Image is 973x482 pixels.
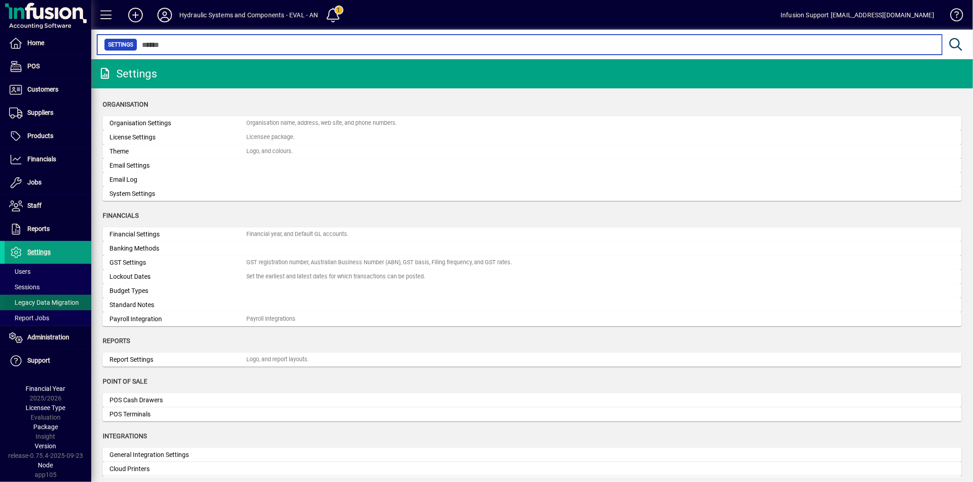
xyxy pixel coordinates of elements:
div: Infusion Support [EMAIL_ADDRESS][DOMAIN_NAME] [780,8,934,22]
a: Financials [5,148,91,171]
a: Financial SettingsFinancial year, and Default GL accounts. [103,227,962,241]
a: Banking Methods [103,241,962,256]
a: Customers [5,78,91,101]
span: Settings [27,248,51,256]
a: Lockout DatesSet the earliest and latest dates for which transactions can be posted. [103,270,962,284]
div: Licensee package. [246,133,295,142]
a: Reports [5,218,91,241]
span: Financials [103,212,139,219]
a: Sessions [5,279,91,295]
div: Cloud Printers [109,464,246,474]
a: ThemeLogo, and colours. [103,144,962,159]
div: Logo, and colours. [246,147,293,156]
a: Legacy Data Migration [5,295,91,310]
span: Jobs [27,179,42,186]
div: Report Settings [109,355,246,364]
span: Licensee Type [26,404,66,411]
div: Financial year, and Default GL accounts. [246,230,349,239]
div: Settings [98,67,157,81]
div: POS Terminals [109,410,246,419]
a: Payroll IntegrationPayroll Integrations [103,312,962,326]
div: Financial Settings [109,230,246,239]
span: Settings [108,40,133,49]
div: Theme [109,147,246,156]
a: Support [5,349,91,372]
a: Report Jobs [5,310,91,326]
div: Hydraulic Systems and Components - EVAL - AN [179,8,318,22]
a: License SettingsLicensee package. [103,130,962,144]
div: System Settings [109,189,246,199]
div: Payroll Integration [109,314,246,324]
a: Email Log [103,173,962,187]
span: Financial Year [26,385,66,392]
div: Standard Notes [109,300,246,310]
div: Banking Methods [109,244,246,253]
a: Home [5,32,91,55]
a: Administration [5,326,91,349]
span: Products [27,132,53,139]
span: Legacy Data Migration [9,299,79,306]
a: Cloud Printers [103,462,962,476]
a: POS Terminals [103,407,962,421]
a: General Integration Settings [103,448,962,462]
a: Report SettingsLogo, and report layouts. [103,353,962,367]
div: Budget Types [109,286,246,296]
span: Customers [27,86,58,93]
span: Sessions [9,283,40,291]
a: System Settings [103,187,962,201]
button: Profile [150,7,179,23]
a: GST SettingsGST registration number, Australian Business Number (ABN), GST basis, Filing frequenc... [103,256,962,270]
span: Organisation [103,101,148,108]
span: Reports [103,337,130,344]
a: POS Cash Drawers [103,393,962,407]
span: Package [33,423,58,431]
a: Budget Types [103,284,962,298]
div: GST registration number, Australian Business Number (ABN), GST basis, Filing frequency, and GST r... [246,258,512,267]
span: POS [27,62,40,70]
span: Users [9,268,31,275]
div: Set the earliest and latest dates for which transactions can be posted. [246,272,425,281]
span: Suppliers [27,109,53,116]
a: Products [5,125,91,148]
div: POS Cash Drawers [109,395,246,405]
span: Node [38,461,53,469]
div: GST Settings [109,258,246,267]
a: Users [5,264,91,279]
a: Email Settings [103,159,962,173]
span: Administration [27,333,69,341]
a: Knowledge Base [943,2,962,31]
span: Home [27,39,44,46]
span: Integrations [103,432,147,440]
span: Financials [27,155,56,163]
div: General Integration Settings [109,450,246,460]
div: License Settings [109,133,246,142]
a: Jobs [5,171,91,194]
div: Email Settings [109,161,246,170]
div: Organisation Settings [109,118,246,128]
div: Logo, and report layouts. [246,355,309,364]
a: Suppliers [5,102,91,124]
span: Support [27,357,50,364]
div: Organisation name, address, web site, and phone numbers. [246,119,397,128]
div: Email Log [109,175,246,185]
div: Lockout Dates [109,272,246,282]
a: Organisation SettingsOrganisation name, address, web site, and phone numbers. [103,116,962,130]
span: Point of Sale [103,378,147,385]
span: Staff [27,202,42,209]
span: Version [35,442,57,450]
a: Staff [5,195,91,217]
span: Reports [27,225,50,232]
div: Payroll Integrations [246,315,296,323]
a: POS [5,55,91,78]
button: Add [121,7,150,23]
span: Report Jobs [9,314,49,322]
a: Standard Notes [103,298,962,312]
